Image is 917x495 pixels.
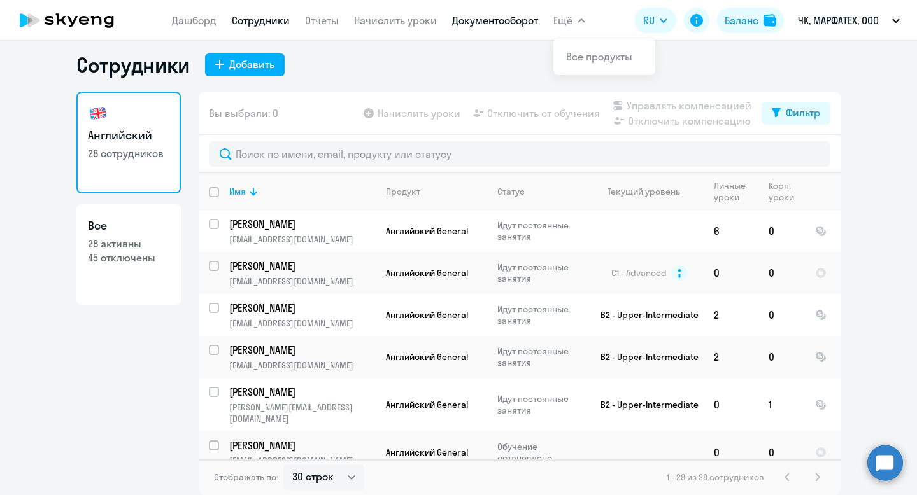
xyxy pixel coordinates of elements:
div: Текущий уровень [608,186,680,197]
p: [PERSON_NAME] [229,217,373,231]
span: Английский General [386,399,468,410]
p: 28 сотрудников [88,146,169,160]
span: Отображать по: [214,471,278,483]
div: Имя [229,186,246,197]
span: Английский General [386,267,468,279]
button: ЧК, МАРФАТЕХ, ООО [792,5,906,36]
div: Добавить [229,57,274,72]
td: 0 [758,252,805,294]
p: [EMAIL_ADDRESS][DOMAIN_NAME] [229,317,375,329]
span: Английский General [386,351,468,363]
p: 28 активны [88,237,169,251]
div: Статус [497,186,525,197]
td: 0 [758,431,805,473]
p: [EMAIL_ADDRESS][DOMAIN_NAME] [229,275,375,287]
a: Начислить уроки [354,14,437,27]
p: [PERSON_NAME] [229,343,373,357]
span: Ещё [553,13,572,28]
span: C1 - Advanced [611,267,667,279]
p: Идут постоянные занятия [497,303,585,326]
p: [PERSON_NAME] [229,259,373,273]
p: 45 отключены [88,251,169,265]
img: english [88,103,108,123]
a: [PERSON_NAME] [229,438,375,452]
div: Баланс [725,13,758,28]
a: Сотрудники [232,14,290,27]
a: Все продукты [566,50,632,63]
div: Личные уроки [714,180,758,203]
td: B2 - Upper-Intermediate [585,336,704,378]
span: Вы выбрали: 0 [209,106,278,121]
button: Фильтр [762,102,830,125]
p: ЧК, МАРФАТЕХ, ООО [798,13,879,28]
p: [PERSON_NAME][EMAIL_ADDRESS][DOMAIN_NAME] [229,401,375,424]
td: 0 [704,378,758,431]
p: Обучение остановлено [497,441,585,464]
a: [PERSON_NAME] [229,217,375,231]
a: [PERSON_NAME] [229,259,375,273]
p: [EMAIL_ADDRESS][DOMAIN_NAME] [229,234,375,245]
p: Идут постоянные занятия [497,220,585,242]
td: 0 [758,294,805,336]
span: Английский General [386,225,468,237]
span: Английский General [386,309,468,321]
input: Поиск по имени, email, продукту или статусу [209,141,830,167]
p: [PERSON_NAME] [229,301,373,315]
div: Фильтр [786,105,820,120]
div: Имя [229,186,375,197]
div: Продукт [386,186,420,197]
span: Английский General [386,447,468,458]
p: [EMAIL_ADDRESS][DOMAIN_NAME] [229,359,375,371]
button: Балансbalance [717,8,784,33]
h3: Все [88,218,169,234]
p: Идут постоянные занятия [497,261,585,284]
a: Отчеты [305,14,339,27]
img: balance [764,14,776,27]
td: 6 [704,210,758,252]
a: Дашборд [172,14,217,27]
a: Документооборот [452,14,538,27]
button: Добавить [205,53,285,76]
span: RU [643,13,655,28]
a: [PERSON_NAME] [229,385,375,399]
td: 0 [704,431,758,473]
td: 0 [758,210,805,252]
td: 2 [704,336,758,378]
span: 1 - 28 из 28 сотрудников [667,471,764,483]
p: [PERSON_NAME] [229,385,373,399]
h3: Английский [88,127,169,144]
p: [PERSON_NAME] [229,438,373,452]
p: [EMAIL_ADDRESS][DOMAIN_NAME] [229,455,375,466]
div: Текущий уровень [595,186,703,197]
td: 2 [704,294,758,336]
button: RU [634,8,676,33]
td: 0 [704,252,758,294]
td: 0 [758,336,805,378]
p: Идут постоянные занятия [497,345,585,368]
button: Ещё [553,8,585,33]
a: Английский28 сотрудников [76,92,181,193]
h1: Сотрудники [76,52,190,78]
a: [PERSON_NAME] [229,301,375,315]
td: B2 - Upper-Intermediate [585,294,704,336]
td: B2 - Upper-Intermediate [585,378,704,431]
div: Корп. уроки [769,180,804,203]
td: 1 [758,378,805,431]
a: [PERSON_NAME] [229,343,375,357]
p: Идут постоянные занятия [497,393,585,416]
a: Все28 активны45 отключены [76,204,181,305]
